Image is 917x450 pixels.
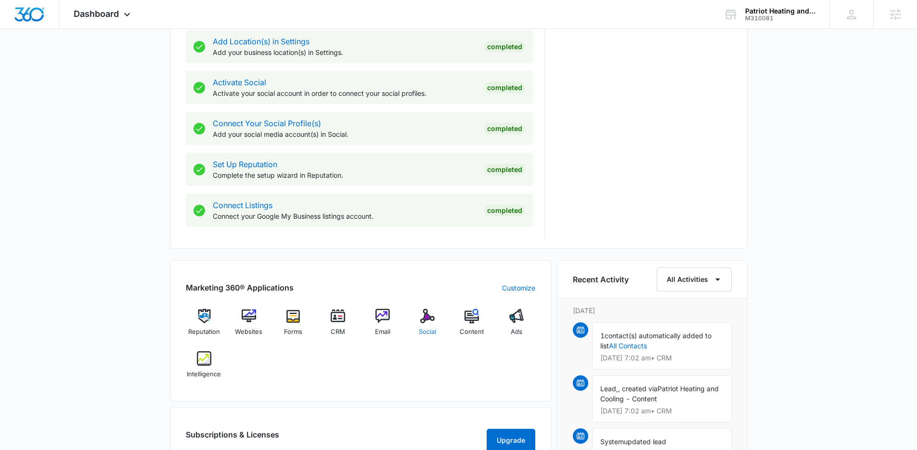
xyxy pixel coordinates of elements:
div: Completed [484,82,525,93]
a: Add Location(s) in Settings [213,37,310,46]
span: Content [460,327,484,337]
a: Websites [230,309,267,344]
a: CRM [320,309,357,344]
a: Connect Listings [213,200,272,210]
p: Connect your Google My Business listings account. [213,211,477,221]
span: 1 [600,331,605,340]
div: Completed [484,164,525,175]
a: Reputation [186,309,223,344]
h2: Marketing 360® Applications [186,282,294,293]
p: Complete the setup wizard in Reputation. [213,170,477,180]
span: System [600,437,624,446]
a: Activate Social [213,78,266,87]
a: All Contacts [609,342,647,350]
span: contact(s) automatically added to list [600,331,711,350]
p: [DATE] [573,305,732,316]
span: Websites [235,327,262,337]
a: Set Up Reputation [213,159,277,169]
span: CRM [331,327,345,337]
p: Activate your social account in order to connect your social profiles. [213,88,477,98]
span: updated lead [624,437,666,446]
span: Dashboard [74,9,119,19]
span: Lead, [600,384,618,393]
div: account name [745,7,815,15]
div: account id [745,15,815,22]
div: Completed [484,41,525,53]
a: Customize [502,283,535,293]
span: Social [419,327,436,337]
a: Ads [498,309,535,344]
h6: Recent Activity [573,274,629,285]
h2: Subscriptions & Licenses [186,429,279,448]
a: Intelligence [186,351,223,386]
div: Completed [484,205,525,216]
p: Add your business location(s) in Settings. [213,47,477,57]
a: Social [409,309,446,344]
div: Completed [484,123,525,134]
span: Email [375,327,390,337]
p: [DATE] 7:02 am • CRM [600,408,723,414]
span: Forms [284,327,302,337]
span: Reputation [188,327,220,337]
a: Connect Your Social Profile(s) [213,119,321,128]
button: All Activities [657,267,732,291]
p: [DATE] 7:02 am • CRM [600,355,723,361]
a: Email [364,309,401,344]
a: Content [453,309,491,344]
span: , created via [618,384,658,393]
span: Patriot Heating and Cooling - Content [600,384,719,403]
span: Intelligence [187,370,221,379]
span: Ads [511,327,522,337]
p: Add your social media account(s) in Social. [213,129,477,139]
a: Forms [275,309,312,344]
